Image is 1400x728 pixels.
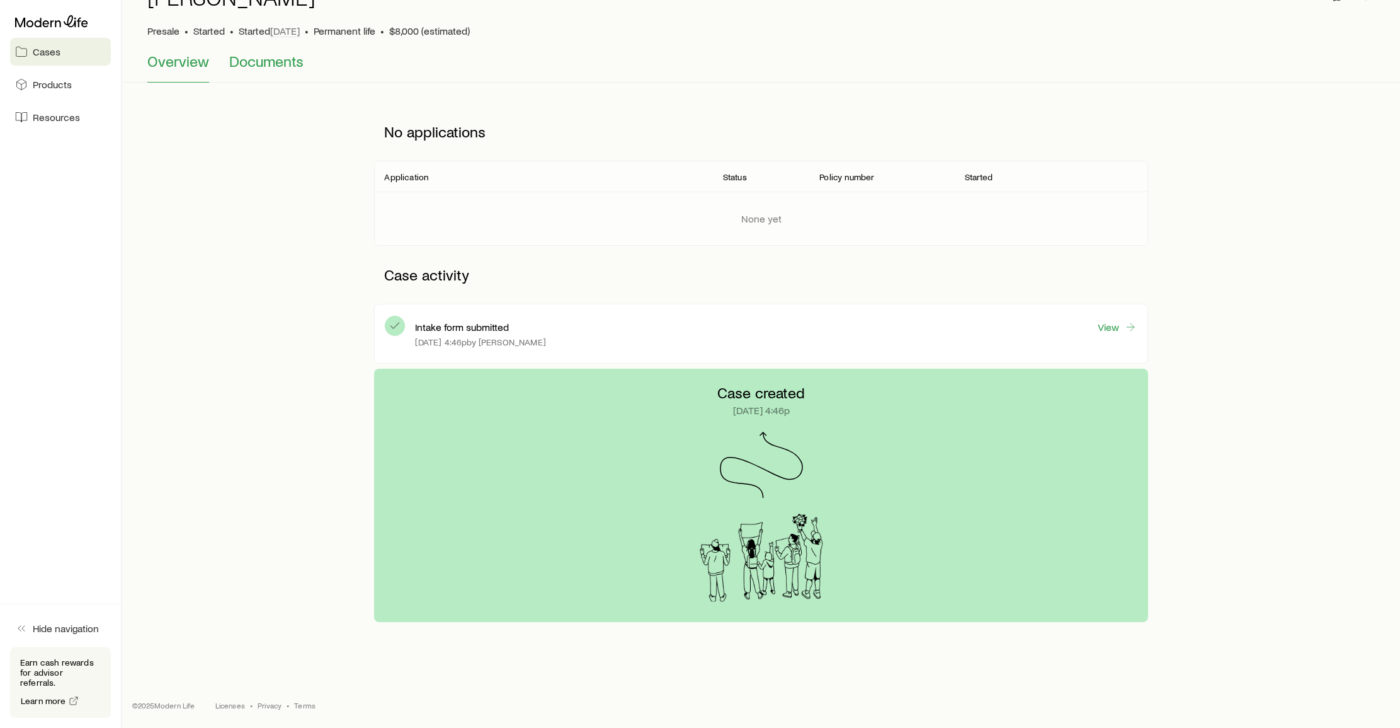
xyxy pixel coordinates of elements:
span: Documents [229,52,304,70]
button: Hide navigation [10,615,111,642]
p: Case created [717,384,805,402]
p: Started [239,25,300,37]
span: • [305,25,309,37]
span: • [185,25,188,37]
span: • [287,700,289,710]
p: Policy number [819,172,874,182]
p: None yet [741,212,782,225]
span: Permanent life [314,25,375,37]
p: Intake form submitted [415,321,509,333]
span: • [380,25,384,37]
a: Cases [10,38,111,66]
p: No applications [374,113,1147,151]
a: Privacy [258,700,282,710]
span: Cases [33,45,60,58]
a: Resources [10,103,111,131]
div: Case details tabs [147,52,1375,83]
a: Terms [294,700,316,710]
p: Started [965,172,993,182]
p: Status [723,172,747,182]
a: View [1097,320,1137,334]
span: • [250,700,253,710]
div: Earn cash rewards for advisor referrals.Learn more [10,647,111,718]
span: Products [33,78,72,91]
span: Learn more [21,696,66,705]
p: © 2025 Modern Life [132,700,195,710]
span: Started [193,25,225,37]
p: Earn cash rewards for advisor referrals. [20,657,101,688]
span: Hide navigation [33,622,99,635]
p: [DATE] 4:46p by [PERSON_NAME] [415,337,545,347]
a: Licenses [215,700,245,710]
p: [DATE] 4:46p [733,404,790,417]
span: $8,000 (estimated) [389,25,470,37]
span: • [230,25,234,37]
span: [DATE] [270,25,300,37]
p: Presale [147,25,179,37]
img: Arrival Signs [688,514,834,602]
span: Resources [33,111,80,124]
p: Application [384,172,428,182]
span: Overview [147,52,209,70]
a: Products [10,71,111,98]
p: Case activity [374,256,1147,294]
